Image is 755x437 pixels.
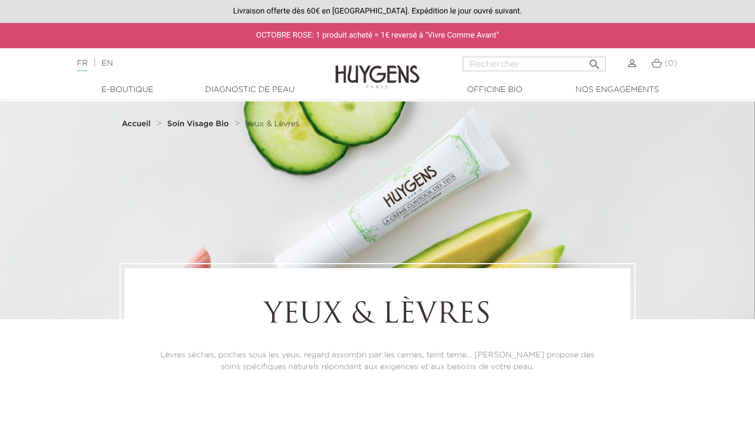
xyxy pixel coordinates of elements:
[167,119,232,128] a: Soin Visage Bio
[122,120,151,128] strong: Accueil
[561,84,673,96] a: Nos engagements
[167,120,229,128] strong: Soin Visage Bio
[122,119,153,128] a: Accueil
[155,299,600,333] h1: Yeux & Lèvres
[584,53,605,68] button: 
[245,119,299,128] a: Yeux & Lèvres
[71,84,183,96] a: E-Boutique
[77,59,88,71] a: FR
[463,57,606,71] input: Rechercher
[439,84,551,96] a: Officine Bio
[335,47,420,90] img: Huygens
[245,120,299,128] span: Yeux & Lèvres
[71,57,306,70] div: |
[194,84,306,96] a: Diagnostic de peau
[102,59,113,67] a: EN
[588,54,601,68] i: 
[155,349,600,373] p: Lèvres sèches, poches sous les yeux, regard assombri par les cernes, teint terne... [PERSON_NAME]...
[665,59,677,67] span: (0)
